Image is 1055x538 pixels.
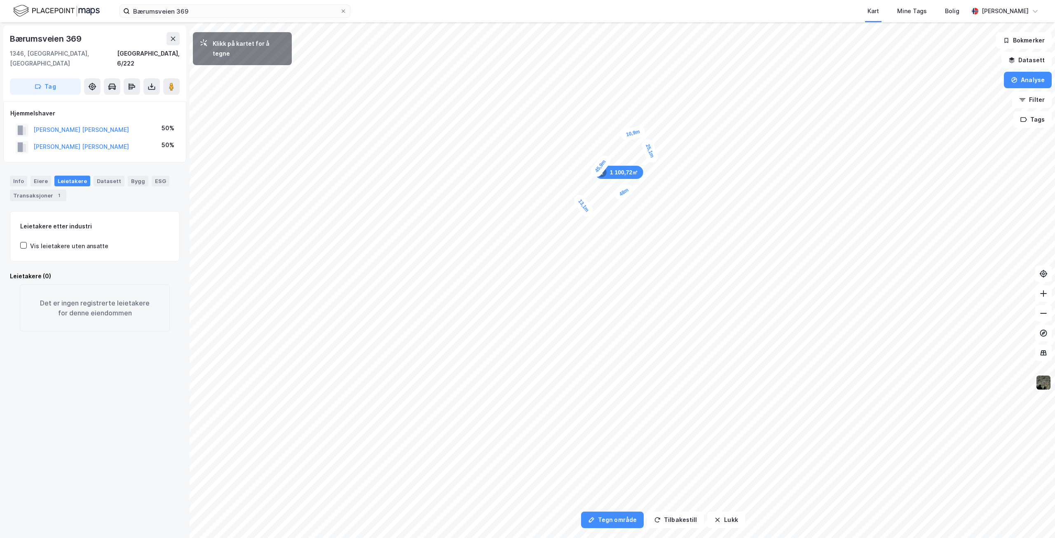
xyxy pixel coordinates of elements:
div: Leietakere (0) [10,271,180,281]
div: ESG [152,176,169,186]
button: Tilbakestill [647,512,704,528]
div: 50% [162,140,174,150]
div: Kontrollprogram for chat [1014,498,1055,538]
div: Transaksjoner [10,190,66,201]
div: Map marker [572,193,595,218]
div: 1 [55,191,63,200]
div: 1346, [GEOGRAPHIC_DATA], [GEOGRAPHIC_DATA] [10,49,117,68]
div: [GEOGRAPHIC_DATA], 6/222 [117,49,180,68]
button: Filter [1012,92,1052,108]
button: Tegn område [581,512,644,528]
button: Tags [1013,111,1052,128]
div: Map marker [595,166,643,179]
div: Map marker [612,182,635,202]
img: 9k= [1036,375,1051,390]
div: Hjemmelshaver [10,108,179,118]
div: Map marker [640,138,660,164]
div: Datasett [94,176,124,186]
button: Analyse [1004,72,1052,88]
div: Det er ingen registrerte leietakere for denne eiendommen [20,284,170,331]
button: Lukk [707,512,745,528]
div: Bolig [945,6,959,16]
div: Leietakere etter industri [20,221,169,231]
button: Bokmerker [996,32,1052,49]
div: Info [10,176,27,186]
div: Leietakere [54,176,90,186]
img: logo.f888ab2527a4732fd821a326f86c7f29.svg [13,4,100,18]
div: 50% [162,123,174,133]
div: Bygg [128,176,148,186]
div: Map marker [620,125,646,142]
button: Datasett [1001,52,1052,68]
div: Klikk på kartet for å tegne [213,39,285,59]
div: [PERSON_NAME] [982,6,1029,16]
button: Tag [10,78,81,95]
div: Vis leietakere uten ansatte [30,241,108,251]
div: Eiere [30,176,51,186]
div: Map marker [588,153,612,179]
iframe: Chat Widget [1014,498,1055,538]
div: Bærumsveien 369 [10,32,83,45]
div: Mine Tags [897,6,927,16]
input: Søk på adresse, matrikkel, gårdeiere, leietakere eller personer [130,5,340,17]
div: Kart [867,6,879,16]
